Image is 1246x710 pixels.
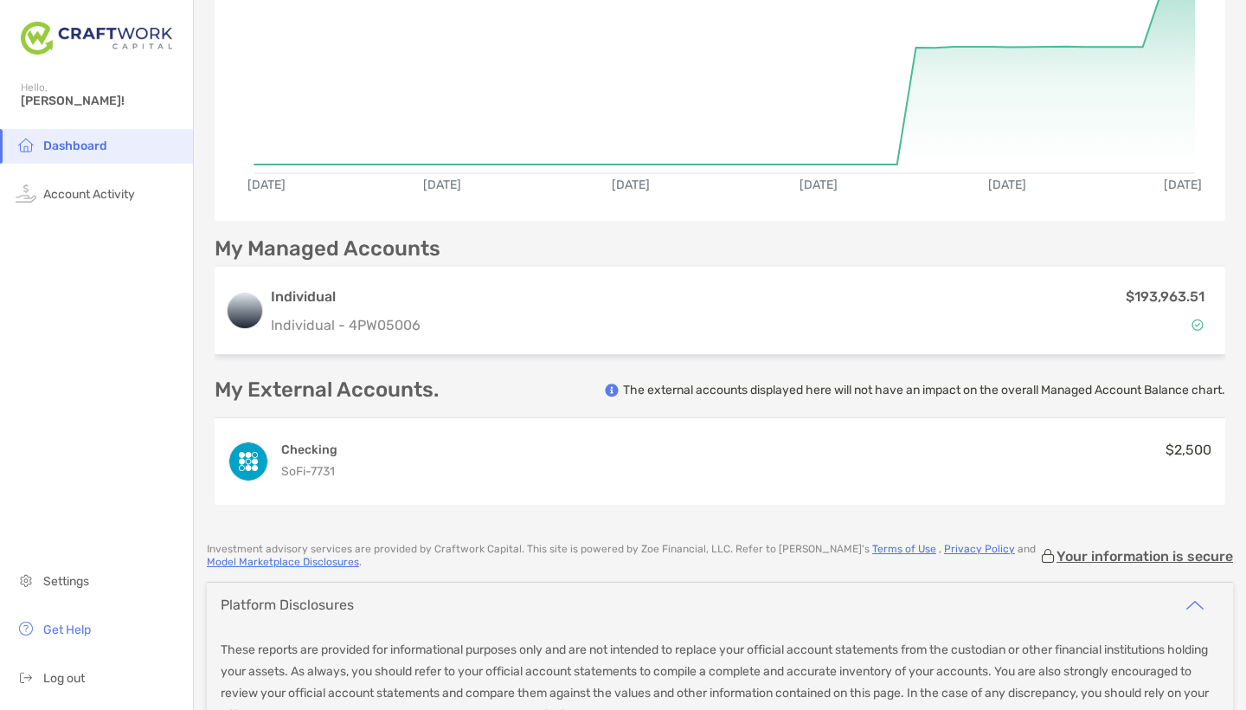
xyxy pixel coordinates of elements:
img: logout icon [16,667,36,687]
img: info [605,384,619,397]
span: Settings [43,574,89,589]
img: Account Status icon [1191,319,1204,331]
text: [DATE] [1164,177,1202,192]
text: [DATE] [988,177,1026,192]
span: Get Help [43,623,91,637]
text: [DATE] [247,177,286,192]
p: Your information is secure [1057,548,1233,565]
a: Model Marketplace Disclosures [207,556,359,568]
span: SoFi - [281,464,311,479]
div: Platform Disclosures [221,597,354,613]
p: Individual - 4PW05006 [271,314,421,336]
span: $2,500 [1166,442,1211,458]
h3: Individual [271,287,421,307]
img: Zoe Logo [21,7,172,69]
a: Terms of Use [872,543,936,555]
img: SoFi Checking [229,442,267,481]
img: logo account [228,294,262,328]
p: My External Accounts. [215,379,439,401]
img: get-help icon [16,618,36,639]
a: Privacy Policy [944,543,1015,555]
p: The external accounts displayed here will not have an impact on the overall Managed Account Balan... [623,382,1225,398]
p: Investment advisory services are provided by Craftwork Capital . This site is powered by Zoe Fina... [207,543,1039,569]
img: icon arrow [1185,595,1205,616]
text: [DATE] [612,177,650,192]
span: Account Activity [43,187,135,202]
text: [DATE] [800,177,838,192]
span: 7731 [311,464,335,479]
span: [PERSON_NAME]! [21,94,183,108]
img: activity icon [16,183,36,203]
img: settings icon [16,570,36,591]
p: My Managed Accounts [215,238,440,260]
span: Log out [43,671,85,686]
img: household icon [16,134,36,155]
span: Dashboard [43,139,107,153]
h4: Checking [281,442,337,458]
p: $193,963.51 [1126,286,1204,307]
text: [DATE] [423,177,461,192]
